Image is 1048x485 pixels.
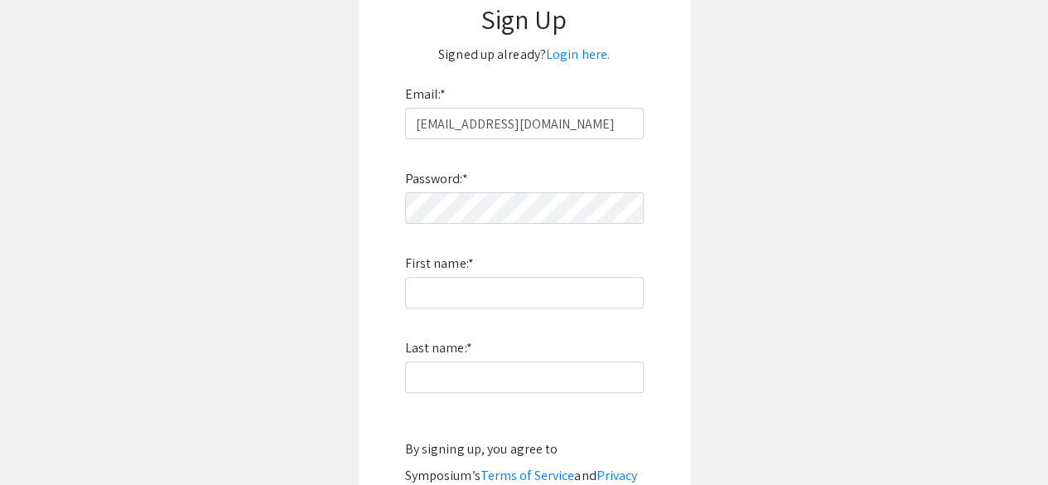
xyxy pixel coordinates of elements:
[375,41,674,68] p: Signed up already?
[405,81,447,108] label: Email:
[405,250,474,277] label: First name:
[375,3,674,35] h1: Sign Up
[12,410,70,473] iframe: Chat
[405,166,468,192] label: Password:
[481,467,575,484] a: Terms of Service
[546,46,610,63] a: Login here.
[405,335,472,361] label: Last name:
